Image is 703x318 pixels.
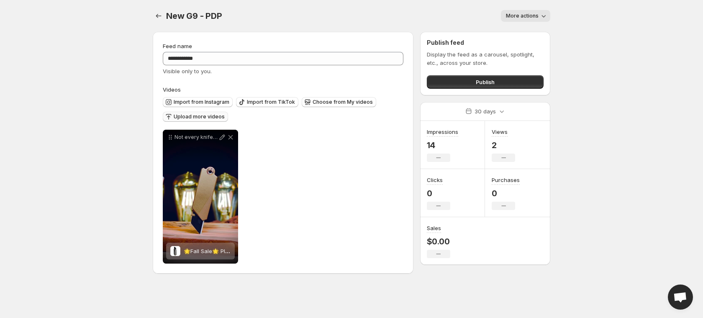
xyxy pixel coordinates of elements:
[501,10,550,22] button: More actions
[163,130,238,264] div: Not every knife ages well The G9 Brass earns its patina with every cut every carry No polish no f...
[427,224,441,232] h3: Sales
[475,107,496,115] p: 30 days
[163,86,181,93] span: Videos
[427,38,544,47] h2: Publish feed
[492,128,508,136] h3: Views
[302,97,376,107] button: Choose from My videos
[427,236,450,246] p: $0.00
[163,112,228,122] button: Upload more videos
[174,134,218,141] p: Not every knife ages well The G9 Brass earns its patina with every cut every carry No polish no f...
[427,188,450,198] p: 0
[668,285,693,310] div: Open chat
[236,97,298,107] button: Import from TikTok
[427,140,458,150] p: 14
[170,246,180,256] img: 🌟Fall Sale🌟 PICHI G9 Utility Knife (Titanium/Brass)
[427,75,544,89] button: Publish
[476,78,495,86] span: Publish
[163,43,192,49] span: Feed name
[492,176,520,184] h3: Purchases
[163,97,233,107] button: Import from Instagram
[184,248,319,254] span: 🌟Fall Sale🌟 PICHI G9 Utility Knife (Titanium/Brass)
[247,99,295,105] span: Import from TikTok
[506,13,539,19] span: More actions
[153,10,164,22] button: Settings
[174,113,225,120] span: Upload more videos
[313,99,373,105] span: Choose from My videos
[492,188,520,198] p: 0
[427,50,544,67] p: Display the feed as a carousel, spotlight, etc., across your store.
[166,11,222,21] span: New G9 - PDP
[174,99,229,105] span: Import from Instagram
[427,176,443,184] h3: Clicks
[427,128,458,136] h3: Impressions
[163,68,212,74] span: Visible only to you.
[492,140,515,150] p: 2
